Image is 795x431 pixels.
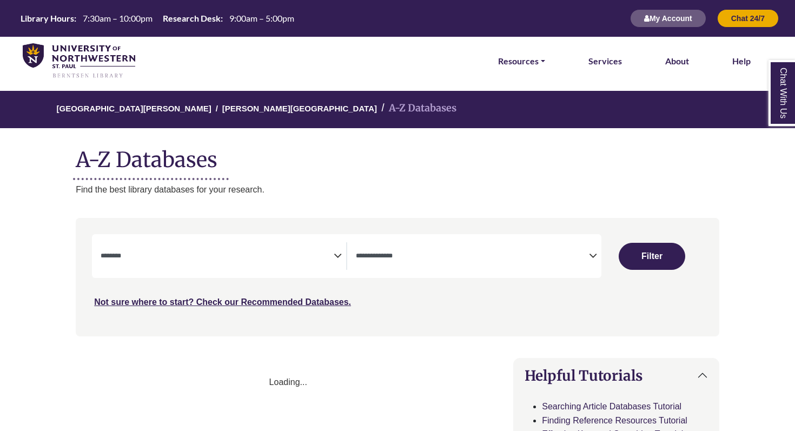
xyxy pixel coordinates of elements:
th: Library Hours: [16,12,77,24]
h1: A-Z Databases [76,139,719,172]
li: A-Z Databases [377,101,456,116]
div: Loading... [76,375,500,389]
button: Chat 24/7 [717,9,779,28]
span: 7:30am – 10:00pm [83,13,153,23]
a: About [665,54,689,68]
a: Searching Article Databases Tutorial [542,402,681,411]
a: Help [732,54,751,68]
button: Submit for Search Results [619,243,685,270]
span: 9:00am – 5:00pm [229,13,294,23]
button: My Account [630,9,706,28]
a: Chat 24/7 [717,14,779,23]
nav: breadcrumb [76,91,719,128]
a: Services [588,54,622,68]
p: Find the best library databases for your research. [76,183,719,197]
table: Hours Today [16,12,299,23]
a: Not sure where to start? Check our Recommended Databases. [94,297,351,307]
textarea: Filter [356,253,589,261]
a: Finding Reference Resources Tutorial [542,416,687,425]
a: Resources [498,54,545,68]
th: Research Desk: [158,12,223,24]
button: Helpful Tutorials [514,359,719,393]
a: [PERSON_NAME][GEOGRAPHIC_DATA] [222,102,377,113]
a: Hours Today [16,12,299,25]
nav: Search filters [76,218,719,336]
a: My Account [630,14,706,23]
textarea: Filter [101,253,334,261]
img: library_home [23,43,135,79]
a: [GEOGRAPHIC_DATA][PERSON_NAME] [57,102,211,113]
